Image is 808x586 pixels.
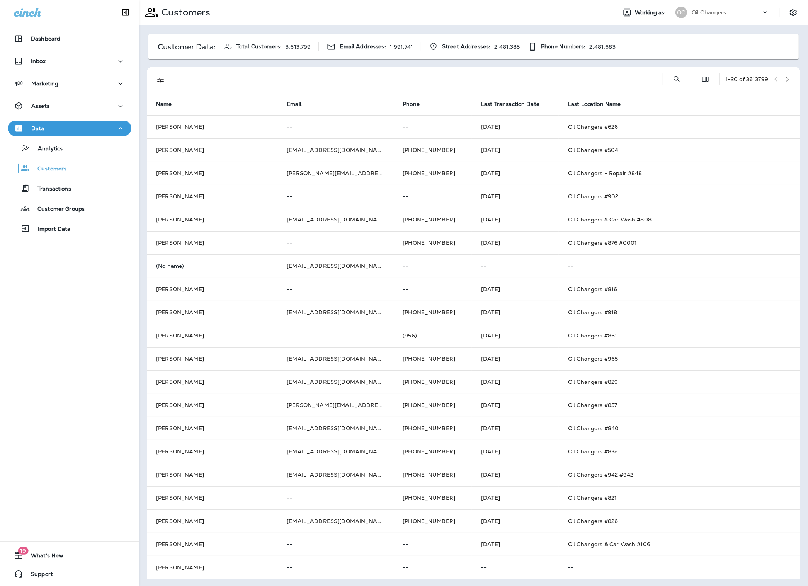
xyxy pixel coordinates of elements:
td: [DATE] [472,370,559,394]
p: -- [403,541,463,547]
span: Street Addresses: [442,43,490,50]
td: [PERSON_NAME] [147,394,277,417]
button: Customers [8,160,131,176]
span: Oil Changers #816 [568,286,617,293]
span: Oil Changers & Car Wash #808 [568,216,652,223]
p: -- [403,564,463,571]
p: Inbox [31,58,46,64]
button: Transactions [8,180,131,196]
td: [PERSON_NAME] [147,533,277,556]
td: [PHONE_NUMBER] [393,509,472,533]
p: Customer Groups [30,206,85,213]
td: [EMAIL_ADDRESS][DOMAIN_NAME] [277,440,393,463]
td: [EMAIL_ADDRESS][DOMAIN_NAME] [277,254,393,278]
p: -- [403,286,463,292]
td: [PERSON_NAME] [147,440,277,463]
button: 19What's New [8,548,131,563]
span: Oil Changers #918 [568,309,617,316]
p: -- [287,240,384,246]
td: [DATE] [472,138,559,162]
td: [PERSON_NAME] [147,231,277,254]
span: Name [156,101,172,107]
td: [PERSON_NAME][EMAIL_ADDRESS][DOMAIN_NAME] [277,394,393,417]
span: Working as: [635,9,668,16]
p: (No name) [156,263,268,269]
td: [PHONE_NUMBER] [393,231,472,254]
td: [PERSON_NAME] [147,509,277,533]
td: [PHONE_NUMBER] [393,138,472,162]
td: [PERSON_NAME] [147,463,277,486]
td: [PERSON_NAME][EMAIL_ADDRESS][PERSON_NAME][DOMAIN_NAME] [277,162,393,185]
td: [PERSON_NAME] [147,138,277,162]
span: Oil Changers #840 [568,425,619,432]
td: [PHONE_NUMBER] [393,440,472,463]
p: 2,481,385 [494,44,520,50]
td: (956) [393,324,472,347]
p: Oil Changers [692,9,726,15]
button: Dashboard [8,31,131,46]
td: [PERSON_NAME] [147,208,277,231]
button: Search Customers [669,72,685,87]
button: Filters [153,72,168,87]
td: [PERSON_NAME] [147,556,277,579]
td: [DATE] [472,440,559,463]
td: [DATE] [472,208,559,231]
span: 19 [18,547,28,555]
p: -- [481,564,549,571]
button: Data [8,121,131,136]
button: Edit Fields [697,72,713,87]
p: 3,613,799 [286,44,311,50]
span: Phone [403,101,420,107]
p: Customers [158,7,210,18]
p: -- [481,263,549,269]
td: [EMAIL_ADDRESS][DOMAIN_NAME] [277,208,393,231]
span: What's New [23,552,63,562]
p: -- [403,124,463,130]
p: -- [287,541,384,547]
td: [DATE] [472,347,559,370]
div: OC [675,7,687,18]
p: -- [403,263,463,269]
td: [PERSON_NAME] [147,115,277,138]
td: [PHONE_NUMBER] [393,208,472,231]
td: [PERSON_NAME] [147,417,277,440]
p: -- [287,193,384,199]
p: -- [287,332,384,339]
td: [PERSON_NAME] [147,278,277,301]
td: [EMAIL_ADDRESS][DOMAIN_NAME] [277,370,393,394]
span: Oil Changers #626 [568,123,618,130]
span: Oil Changers #942 #942 [568,471,633,478]
button: Analytics [8,140,131,156]
td: [DATE] [472,533,559,556]
td: [DATE] [472,463,559,486]
span: Oil Changers #829 [568,378,618,385]
td: [PERSON_NAME] [147,370,277,394]
td: [PERSON_NAME] [147,347,277,370]
td: [EMAIL_ADDRESS][DOMAIN_NAME] [277,463,393,486]
span: Oil Changers #876 #0001 [568,239,637,246]
span: Last Transaction Date [481,101,549,107]
p: Customers [30,165,66,173]
span: Oil Changers #902 [568,193,618,200]
span: Oil Changers #965 [568,355,618,362]
button: Import Data [8,220,131,237]
td: [PHONE_NUMBER] [393,347,472,370]
button: Marketing [8,76,131,91]
span: Oil Changers #821 [568,494,617,501]
td: [EMAIL_ADDRESS][DOMAIN_NAME] [277,301,393,324]
td: [DATE] [472,486,559,509]
button: Assets [8,98,131,114]
p: Customer Data: [158,44,216,50]
span: Email Addresses: [340,43,386,50]
p: -- [568,263,791,269]
button: Inbox [8,53,131,69]
td: [PHONE_NUMBER] [393,162,472,185]
span: Oil Changers #832 [568,448,617,455]
span: Oil Changers & Car Wash #106 [568,541,650,548]
p: -- [568,564,791,571]
td: [DATE] [472,278,559,301]
span: Oil Changers #826 [568,518,618,525]
p: Analytics [30,145,63,153]
td: [DATE] [472,509,559,533]
td: [PHONE_NUMBER] [393,486,472,509]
